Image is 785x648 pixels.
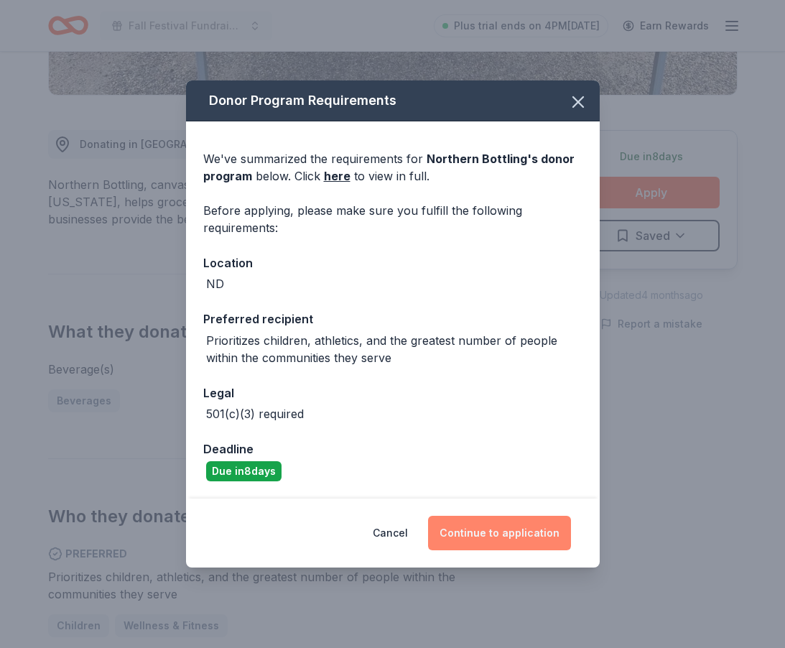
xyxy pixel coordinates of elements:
button: Cancel [373,516,408,550]
div: Due in 8 days [206,461,282,481]
div: 501(c)(3) required [206,405,304,422]
div: Preferred recipient [203,310,582,328]
div: ND [206,275,224,292]
div: Donor Program Requirements [186,80,600,121]
a: here [324,167,350,185]
button: Continue to application [428,516,571,550]
div: We've summarized the requirements for below. Click to view in full. [203,150,582,185]
div: Before applying, please make sure you fulfill the following requirements: [203,202,582,236]
div: Legal [203,384,582,402]
div: Prioritizes children, athletics, and the greatest number of people within the communities they serve [206,332,582,366]
div: Deadline [203,440,582,458]
div: Location [203,254,582,272]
